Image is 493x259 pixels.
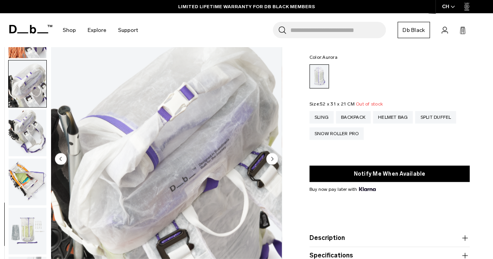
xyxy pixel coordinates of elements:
img: Weigh_Lighter_Backpack_25L_15.png [9,208,46,254]
img: Weigh_Lighter_Backpack_25L_13.png [9,109,46,156]
a: Split Duffel [415,111,456,124]
a: Sling [309,111,334,124]
button: Weigh_Lighter_Backpack_25L_13.png [8,109,47,157]
a: Aurora [309,65,329,89]
a: Helmet Bag [373,111,413,124]
a: Backpack [336,111,371,124]
button: Weigh_Lighter_Backpack_25L_14.png [8,158,47,206]
a: Support [118,16,138,44]
nav: Main Navigation [57,13,144,47]
button: Next slide [266,153,278,166]
button: Weigh_Lighter_Backpack_25L_12.png [8,60,47,107]
button: Description [309,233,470,243]
img: Weigh_Lighter_Backpack_25L_14.png [9,159,46,205]
button: Previous slide [55,153,67,166]
img: {"height" => 20, "alt" => "Klarna"} [359,187,376,191]
img: Weigh_Lighter_Backpack_25L_12.png [9,60,46,107]
span: Buy now pay later with [309,186,376,193]
a: Explore [88,16,106,44]
a: Snow Roller Pro [309,128,364,140]
span: Aurora [322,55,338,60]
button: Notify Me When Available [309,166,470,182]
a: Db Black [398,22,430,38]
legend: Size: [309,102,383,107]
a: LIMITED LIFETIME WARRANTY FOR DB BLACK MEMBERS [178,3,315,10]
button: Weigh_Lighter_Backpack_25L_15.png [8,207,47,255]
span: 52 x 31 x 21 CM [320,102,355,107]
span: Out of stock [356,102,383,107]
legend: Color: [309,55,338,60]
a: Shop [63,16,76,44]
